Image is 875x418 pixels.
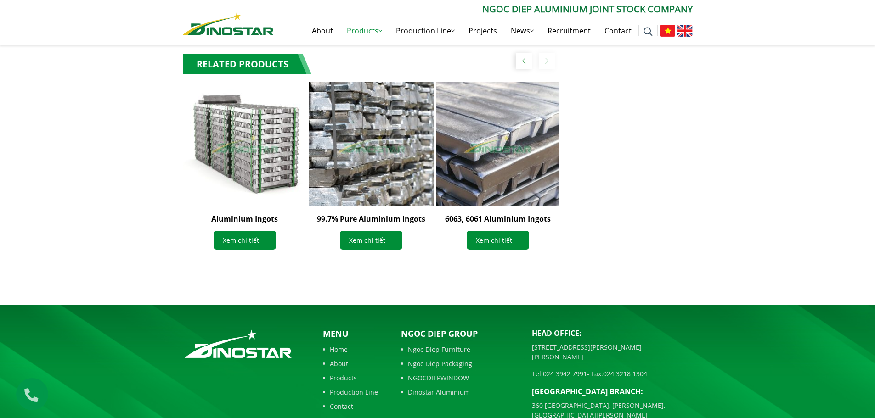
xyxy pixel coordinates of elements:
[401,345,518,354] a: Ngoc Diep Furniture
[183,54,311,74] div: Related Products
[323,387,378,397] a: Production Line
[532,369,693,379] p: Tel: - Fax:
[660,25,675,37] img: Tiếng Việt
[323,359,378,368] a: About
[183,328,294,360] img: logo_footer
[504,16,541,45] a: News
[598,16,638,45] a: Contact
[543,369,587,378] a: 024 3942 7991
[317,214,425,224] a: 99.7% Pure Aluminium Ingots
[214,231,276,250] a: Xem chi tiết
[603,369,647,378] a: 024 3218 1304
[401,359,518,368] a: Ngoc Diep Packaging
[532,342,693,362] p: [STREET_ADDRESS][PERSON_NAME][PERSON_NAME]
[644,27,653,36] img: search
[677,25,693,37] img: English
[309,82,434,259] div: 2 / 3
[211,214,278,224] a: Aluminium Ingots
[401,373,518,383] a: NGOCDIEPWINDOW
[323,345,378,354] a: Home
[401,387,518,397] a: Dinostar Aluminium
[462,16,504,45] a: Projects
[183,12,274,35] img: Nhôm Dinostar
[532,386,693,397] p: [GEOGRAPHIC_DATA] BRANCH:
[532,328,693,339] p: Head Office:
[183,82,307,206] img: Aluminium Ingots
[541,16,598,45] a: Recruitment
[436,82,560,206] img: 6063, 6061 Aluminium Ingots
[340,231,402,250] a: Xem chi tiết
[183,82,307,259] div: 1 / 3
[401,328,518,340] p: Ngoc Diep Group
[389,16,462,45] a: Production Line
[274,2,693,16] p: Ngoc Diep Aluminium Joint Stock Company
[340,16,389,45] a: Products
[305,16,340,45] a: About
[467,231,529,250] a: Xem chi tiết
[436,82,560,259] div: 3 / 3
[323,328,378,340] p: Menu
[323,401,378,411] a: Contact
[323,373,378,383] a: Products
[445,214,551,224] a: 6063, 6061 Aluminium Ingots
[309,82,434,206] img: 99.7% Pure Aluminium Ingots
